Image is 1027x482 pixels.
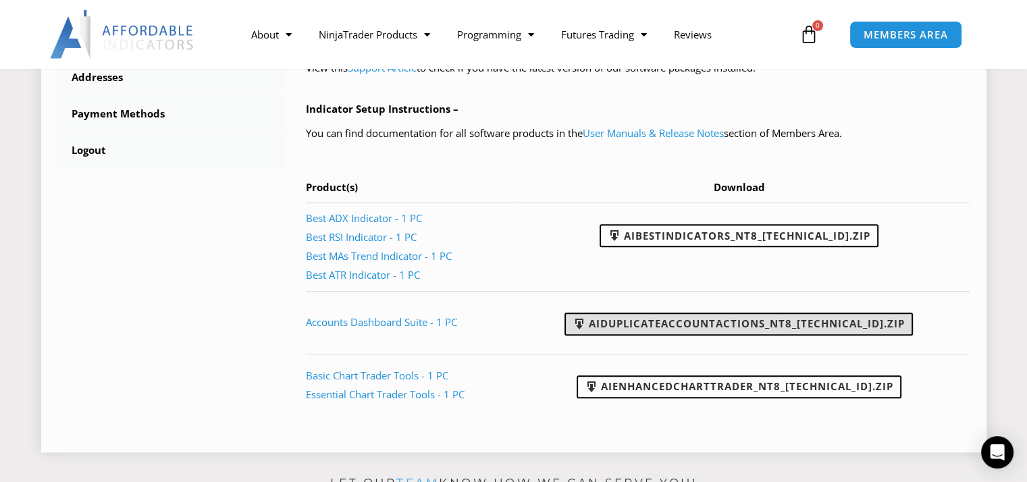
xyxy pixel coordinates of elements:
[50,10,195,59] img: LogoAI | Affordable Indicators – NinjaTrader
[444,19,548,50] a: Programming
[864,30,948,40] span: MEMBERS AREA
[812,20,823,31] span: 0
[306,387,465,401] a: Essential Chart Trader Tools - 1 PC
[714,180,765,194] span: Download
[577,375,901,398] a: AIEnhancedChartTrader_NT8_[TECHNICAL_ID].zip
[600,224,878,247] a: AIBestIndicators_NT8_[TECHNICAL_ID].zip
[660,19,725,50] a: Reviews
[58,60,286,95] a: Addresses
[305,19,444,50] a: NinjaTrader Products
[58,133,286,168] a: Logout
[306,268,420,282] a: Best ATR Indicator - 1 PC
[238,19,305,50] a: About
[306,124,970,143] p: You can find documentation for all software products in the section of Members Area.
[306,180,358,194] span: Product(s)
[306,102,458,115] b: Indicator Setup Instructions –
[306,249,452,263] a: Best MAs Trend Indicator - 1 PC
[58,97,286,132] a: Payment Methods
[548,19,660,50] a: Futures Trading
[981,436,1013,468] div: Open Intercom Messenger
[306,211,422,225] a: Best ADX Indicator - 1 PC
[306,230,417,244] a: Best RSI Indicator - 1 PC
[238,19,796,50] nav: Menu
[849,21,962,49] a: MEMBERS AREA
[306,369,448,382] a: Basic Chart Trader Tools - 1 PC
[306,315,457,329] a: Accounts Dashboard Suite - 1 PC
[564,313,913,336] a: AIDuplicateAccountActions_NT8_[TECHNICAL_ID].zip
[583,126,724,140] a: User Manuals & Release Notes
[779,15,839,54] a: 0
